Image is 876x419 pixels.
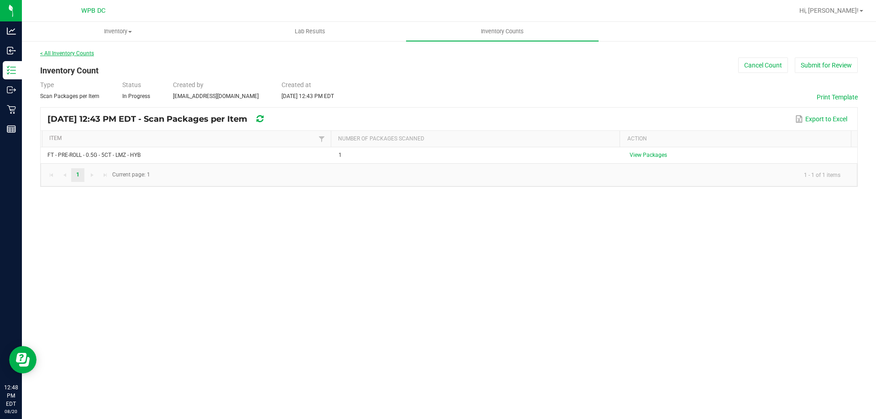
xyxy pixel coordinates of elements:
[40,81,54,88] span: Type
[7,85,16,94] inline-svg: Outbound
[49,135,316,142] a: ItemSortable
[40,93,99,99] span: Scan Packages per Item
[47,111,279,127] div: [DATE] 12:43 PM EDT - Scan Packages per Item
[40,50,94,57] a: < All Inventory Counts
[469,27,536,36] span: Inventory Counts
[22,27,214,36] span: Inventory
[339,152,342,158] span: 1
[40,66,99,75] span: Inventory Count
[4,408,18,415] p: 08/20
[41,163,857,186] kendo-pager: Current page: 1
[793,111,850,127] button: Export to Excel
[7,66,16,75] inline-svg: Inventory
[7,105,16,114] inline-svg: Retail
[7,46,16,55] inline-svg: Inbound
[795,57,858,73] button: Submit for Review
[316,133,327,145] a: Filter
[620,131,851,147] th: Action
[47,152,141,158] span: FT - PRE-ROLL - 0.5G - 5CT - LMZ - HYB
[122,93,150,99] span: In Progress
[282,27,338,36] span: Lab Results
[738,57,788,73] button: Cancel Count
[799,7,859,14] span: Hi, [PERSON_NAME]!
[71,168,84,182] a: Page 1
[7,26,16,36] inline-svg: Analytics
[173,93,259,99] span: [EMAIL_ADDRESS][DOMAIN_NAME]
[406,22,598,41] a: Inventory Counts
[22,22,214,41] a: Inventory
[156,167,848,182] kendo-pager-info: 1 - 1 of 1 items
[630,152,667,158] span: View Packages
[9,346,36,373] iframe: Resource center
[817,93,858,102] button: Print Template
[214,22,406,41] a: Lab Results
[122,81,141,88] span: Status
[4,383,18,408] p: 12:48 PM EDT
[331,131,620,147] th: Number of Packages Scanned
[7,124,16,134] inline-svg: Reports
[81,7,105,15] span: WPB DC
[173,81,203,88] span: Created by
[282,93,334,99] span: [DATE] 12:43 PM EDT
[282,81,311,88] span: Created at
